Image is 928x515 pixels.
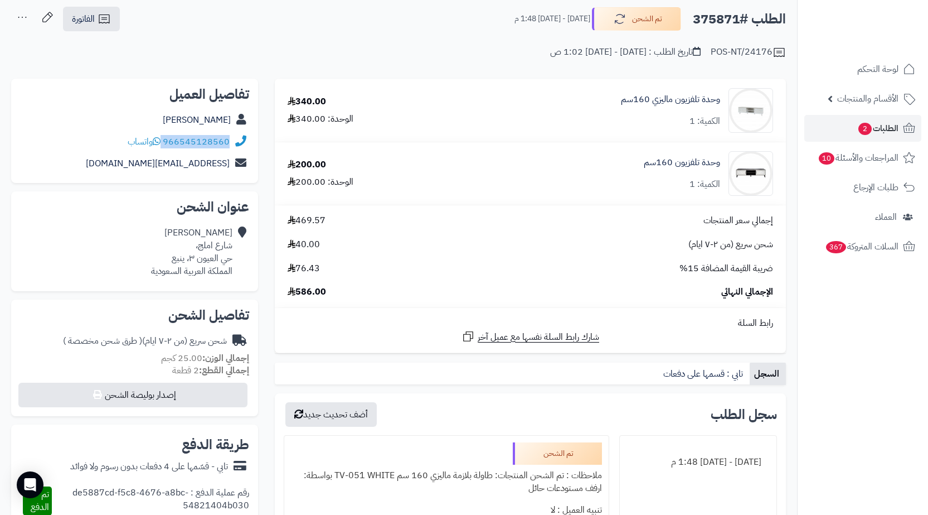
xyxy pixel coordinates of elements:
img: 1740943992-1-90x90.jpg [729,151,772,196]
a: وحدة تلفزيون 160سم [644,156,720,169]
a: واتساب [128,135,161,148]
a: السلات المتروكة367 [804,233,921,260]
span: الأقسام والمنتجات [837,91,898,107]
span: العملاء [875,209,897,225]
span: 10 [818,152,835,165]
strong: إجمالي الوزن: [202,352,249,365]
a: الفاتورة [63,7,120,31]
strong: إجمالي القطع: [199,364,249,377]
small: 2 قطعة [172,364,249,377]
div: الوحدة: 200.00 [288,176,353,189]
div: [DATE] - [DATE] 1:48 م [626,451,770,473]
h2: الطلب #375871 [693,8,786,31]
a: الطلبات2 [804,115,921,142]
a: [EMAIL_ADDRESS][DOMAIN_NAME] [86,157,230,170]
span: المراجعات والأسئلة [818,150,898,166]
h2: طريقة الدفع [182,438,249,451]
div: الكمية: 1 [689,178,720,191]
a: تابي : قسمها على دفعات [659,363,750,385]
small: 25.00 كجم [161,352,249,365]
span: لوحة التحكم [857,61,898,77]
img: 1739987940-1-90x90.jpg [729,88,772,133]
a: السجل [750,363,786,385]
span: 2 [858,122,872,135]
a: [PERSON_NAME] [163,113,231,127]
span: شارك رابط السلة نفسها مع عميل آخر [478,331,599,344]
div: POS-NT/24176 [711,46,786,59]
h2: عنوان الشحن [20,200,249,214]
button: إصدار بوليصة الشحن [18,383,247,407]
a: 966545128560 [163,135,230,148]
span: الفاتورة [72,12,95,26]
div: 340.00 [288,95,326,108]
div: رابط السلة [279,317,781,330]
span: تم الدفع [31,488,49,514]
div: تابي - قسّمها على 4 دفعات بدون رسوم ولا فوائد [70,460,228,473]
span: الطلبات [857,121,898,136]
a: وحدة تلفزيون ماليزي 160سم [621,93,720,106]
span: 367 [825,240,847,253]
small: [DATE] - [DATE] 1:48 م [514,13,590,25]
button: تم الشحن [592,7,681,31]
div: الكمية: 1 [689,115,720,128]
h3: سجل الطلب [711,408,777,421]
a: العملاء [804,204,921,230]
span: 40.00 [288,238,320,251]
a: طلبات الإرجاع [804,174,921,201]
span: طلبات الإرجاع [853,180,898,195]
span: 586.00 [288,286,326,299]
div: الوحدة: 340.00 [288,113,353,126]
div: شحن سريع (من ٢-٧ ايام) [63,335,227,348]
span: الإجمالي النهائي [721,286,773,299]
div: [PERSON_NAME] شارع املج، حي العيون ٣، ينبع المملكة العربية السعودية [151,227,232,277]
a: المراجعات والأسئلة10 [804,145,921,171]
img: logo-2.png [852,8,917,32]
button: أضف تحديث جديد [285,402,377,427]
span: 76.43 [288,262,320,275]
span: ضريبة القيمة المضافة 15% [679,262,773,275]
h2: تفاصيل العميل [20,88,249,101]
span: شحن سريع (من ٢-٧ ايام) [688,238,773,251]
span: السلات المتروكة [825,239,898,254]
span: إجمالي سعر المنتجات [703,214,773,227]
div: ملاحظات : تم الشحن المنتجات: طاولة بلازمة ماليزي 160 سم TV-051 WHITE بواسطة: ارفف مستودعات حائل [291,465,602,499]
div: تم الشحن [513,442,602,465]
span: ( طرق شحن مخصصة ) [63,334,142,348]
span: 469.57 [288,214,325,227]
a: شارك رابط السلة نفسها مع عميل آخر [461,330,599,344]
div: تاريخ الطلب : [DATE] - [DATE] 1:02 ص [550,46,701,59]
a: لوحة التحكم [804,56,921,83]
h2: تفاصيل الشحن [20,309,249,322]
div: 200.00 [288,158,326,171]
div: Open Intercom Messenger [17,471,43,498]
